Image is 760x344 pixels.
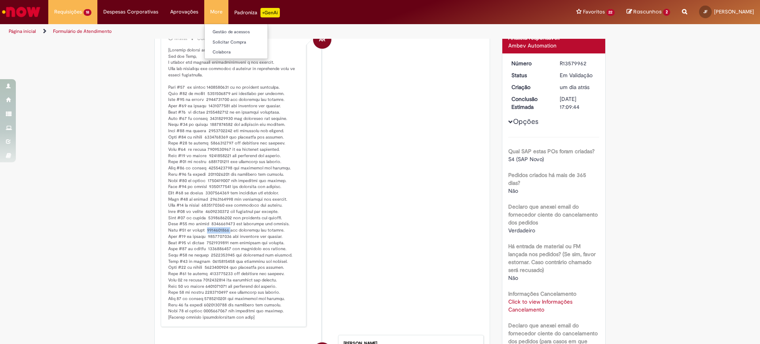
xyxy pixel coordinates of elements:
[234,8,280,17] div: Padroniza
[560,83,597,91] div: 30/09/2025 09:09:39
[204,24,268,59] ul: More
[205,38,292,47] a: Solicitar Compra
[319,30,325,49] span: AR
[508,290,576,297] b: Informações Cancelamento
[508,243,596,274] b: Há entrada de material ou FM lançada nos pedidos? (Se sim, favor estornar. Caso contrário chamado...
[168,47,300,321] p: [Loremip dolorsi ametconsectetur adi elit] Sed doe Temp, I utlabor etd magnaali enimadminimveni q...
[508,156,544,163] span: S4 (SAP Novo)
[205,48,292,57] a: Colabora
[560,95,597,111] div: [DATE] 17:09:44
[560,59,597,67] div: R13579962
[508,187,518,194] span: Não
[170,8,198,16] span: Aprovações
[197,35,248,42] small: Comentários adicionais
[505,71,554,79] dt: Status
[508,42,600,49] div: Ambev Automation
[6,24,501,39] ul: Trilhas de página
[606,9,615,16] span: 22
[505,83,554,91] dt: Criação
[313,30,331,49] div: Ambev RPA
[505,95,554,111] dt: Conclusão Estimada
[508,171,586,186] b: Pedidos criados há mais de 365 dias?
[84,9,91,16] span: 18
[560,71,597,79] div: Em Validação
[714,8,754,15] span: [PERSON_NAME]
[627,8,670,16] a: Rascunhos
[633,8,662,15] span: Rascunhos
[508,148,595,155] b: Qual SAP estas POs foram criadas?
[174,36,187,41] span: 11h atrás
[583,8,605,16] span: Favoritos
[260,8,280,17] p: +GenAi
[560,84,589,91] span: um dia atrás
[508,298,572,313] a: Click to view Informações Cancelamento
[703,9,707,14] span: JF
[508,274,518,281] span: Não
[663,9,670,16] span: 2
[174,36,187,41] time: 01/10/2025 03:42:54
[53,28,112,34] a: Formulário de Atendimento
[1,4,42,20] img: ServiceNow
[508,203,598,226] b: Declaro que anexei email do fornecedor ciente do cancelamento dos pedidos
[505,59,554,67] dt: Número
[210,8,222,16] span: More
[508,227,535,234] span: Verdadeiro
[9,28,36,34] a: Página inicial
[103,8,158,16] span: Despesas Corporativas
[205,28,292,36] a: Gestão de acessos
[54,8,82,16] span: Requisições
